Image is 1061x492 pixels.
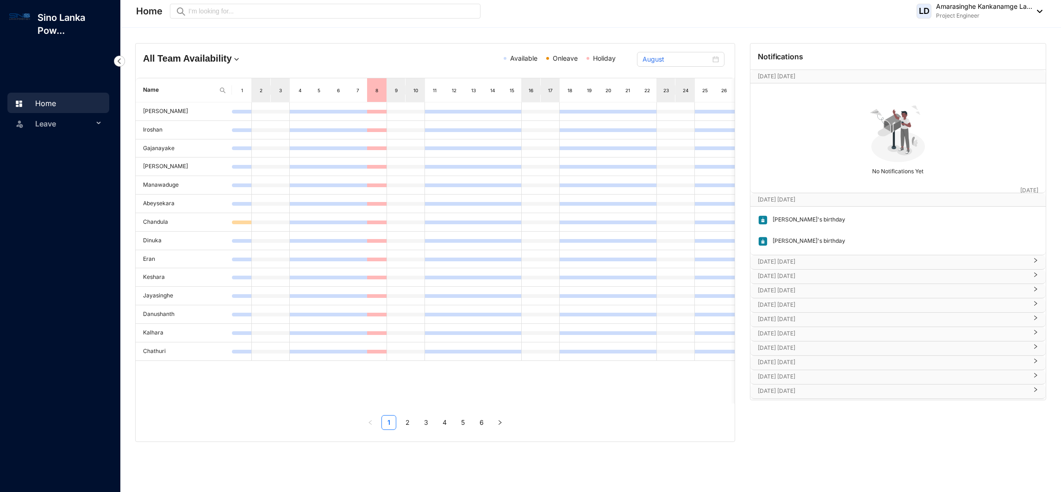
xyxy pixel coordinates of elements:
p: Home [136,5,162,18]
div: 3 [277,86,284,95]
div: 22 [643,86,651,95]
p: Sino Lanka Pow... [30,11,120,37]
a: Home [12,99,56,108]
div: [DATE] [DATE] [750,270,1046,284]
td: Chandula [136,213,232,232]
p: [DATE] [DATE] [758,271,1027,281]
div: 4 [296,86,304,95]
p: [DATE] [DATE] [758,300,1027,309]
img: home.c6720e0a13eba0172344.svg [15,100,23,108]
span: right [497,420,503,425]
td: Abeysekara [136,195,232,213]
div: 14 [489,86,496,95]
span: right [1033,276,1038,278]
li: 5 [456,415,470,430]
div: [DATE] [DATE] [750,327,1046,341]
img: dropdown.780994ddfa97fca24b89f58b1de131fa.svg [232,55,241,64]
td: Chathuri [136,342,232,361]
span: left [368,420,373,425]
span: LD [919,7,930,15]
li: 1 [381,415,396,430]
div: 2 [257,86,265,95]
p: [DATE] [DATE] [758,329,1027,338]
p: [DATE] [DATE] [758,286,1027,295]
p: [DATE] [DATE] [758,372,1027,381]
li: 2 [400,415,415,430]
span: right [1033,304,1038,306]
li: Previous Page [363,415,378,430]
div: 25 [701,86,709,95]
span: right [1033,362,1038,364]
p: Notifications [758,51,803,62]
div: [DATE] [DATE] [750,370,1046,384]
span: Available [510,54,537,62]
div: [DATE] [DATE] [750,385,1046,398]
td: Keshara [136,268,232,287]
td: [PERSON_NAME] [136,158,232,176]
div: [DATE] [DATE] [750,399,1046,413]
p: [PERSON_NAME]'s birthday [768,215,845,225]
span: Name [143,86,215,95]
p: [DATE] [DATE] [758,315,1027,324]
p: [PERSON_NAME]'s birthday [768,236,845,246]
td: Kalhara [136,324,232,342]
div: [DATE] [DATE] [750,341,1046,355]
img: dropdown-black.8e83cc76930a90b1a4fdb6d089b7bf3a.svg [1032,10,1042,13]
span: Leave [35,114,94,133]
div: [DATE] [DATE] [750,255,1046,269]
div: 9 [393,86,400,95]
div: 11 [431,86,438,95]
div: 23 [662,86,670,95]
div: 26 [720,86,728,95]
td: Dinuka [136,232,232,250]
p: Amarasinghe Kankanamge La... [936,2,1032,11]
div: 10 [412,86,419,95]
li: 6 [474,415,489,430]
p: [DATE] [DATE] [758,195,1020,204]
span: right [1033,376,1038,378]
td: Manawaduge [136,176,232,195]
p: [DATE] [DATE] [758,257,1027,266]
p: [DATE] [1020,186,1038,195]
td: Iroshan [136,121,232,139]
div: 5 [315,86,323,95]
p: Project Engineer [936,11,1032,20]
td: Gajanayake [136,139,232,158]
span: Holiday [593,54,616,62]
img: birthday.63217d55a54455b51415ef6ca9a78895.svg [758,215,768,225]
div: 19 [586,86,593,95]
img: log [9,11,30,22]
li: Home [7,93,109,113]
td: [PERSON_NAME] [136,102,232,121]
div: 21 [624,86,631,95]
h4: All Team Availability [143,52,337,65]
a: 2 [400,416,414,429]
div: [DATE] [DATE] [750,284,1046,298]
span: right [1033,391,1038,392]
li: Next Page [493,415,507,430]
p: [DATE] [DATE] [758,386,1027,396]
div: 1 [238,86,246,95]
a: 3 [419,416,433,429]
span: right [1033,290,1038,292]
a: 4 [437,416,451,429]
img: no-notification-yet.99f61bb71409b19b567a5111f7a484a1.svg [866,100,930,164]
a: 6 [474,416,488,429]
div: 7 [354,86,362,95]
div: [DATE] [DATE][DATE] [750,193,1046,206]
div: 20 [605,86,612,95]
p: [DATE] [DATE] [758,72,1020,81]
input: I’m looking for... [188,6,475,16]
div: 17 [547,86,554,95]
div: [DATE] [DATE] [750,298,1046,312]
span: right [1033,319,1038,321]
div: 13 [470,86,477,95]
span: right [1033,333,1038,335]
a: 1 [382,416,396,429]
p: [DATE] [DATE] [758,358,1027,367]
img: leave-unselected.2934df6273408c3f84d9.svg [15,119,24,128]
div: 18 [566,86,574,95]
button: right [493,415,507,430]
li: 3 [418,415,433,430]
div: [DATE] [DATE][DATE] [750,70,1046,83]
